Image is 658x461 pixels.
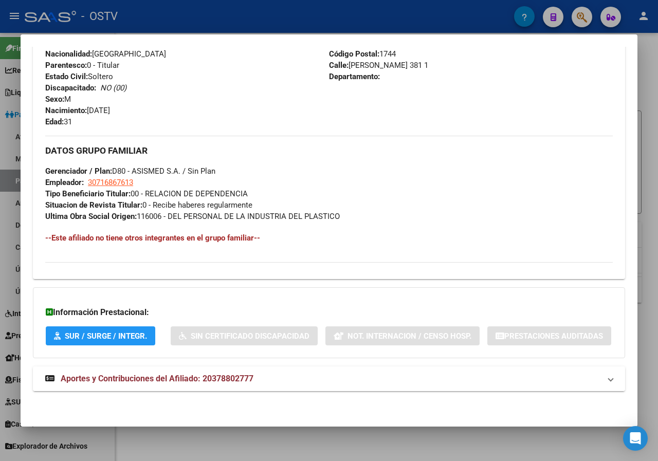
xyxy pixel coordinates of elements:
span: Aportes y Contribuciones del Afiliado: 20378802777 [61,374,253,383]
strong: Localidad: [329,38,364,47]
strong: Nacimiento: [45,106,87,115]
span: Sin Certificado Discapacidad [191,331,309,341]
h3: DATOS GRUPO FAMILIAR [45,145,613,156]
strong: Documento: [45,38,86,47]
mat-expansion-panel-header: Aportes y Contribuciones del Afiliado: 20378802777 [33,366,625,391]
strong: Nacionalidad: [45,49,92,59]
strong: Calle: [329,61,349,70]
i: NO (00) [100,83,126,93]
h3: Información Prestacional: [46,306,612,319]
strong: Edad: [45,117,64,126]
span: 0 - Titular [45,61,119,70]
button: SUR / SURGE / INTEGR. [46,326,155,345]
strong: Código Postal: [329,49,379,59]
span: SUR / SURGE / INTEGR. [65,331,147,341]
span: [GEOGRAPHIC_DATA] [45,49,166,59]
strong: Departamento: [329,72,380,81]
button: Prestaciones Auditadas [487,326,611,345]
strong: Situacion de Revista Titular: [45,200,142,210]
span: M [45,95,71,104]
span: 31 [45,117,72,126]
span: 00 - RELACION DE DEPENDENCIA [45,189,248,198]
span: DU - DOCUMENTO UNICO 37880277 [45,38,210,47]
strong: Tipo Beneficiario Titular: [45,189,131,198]
span: 30716867613 [88,178,133,187]
span: Soltero [45,72,113,81]
strong: Ultima Obra Social Origen: [45,212,137,221]
span: 1744 [329,49,396,59]
span: D80 - ASISMED S.A. / Sin Plan [45,167,215,176]
span: [PERSON_NAME] 381 1 [329,61,428,70]
span: 116006 - DEL PERSONAL DE LA INDUSTRIA DEL PLASTICO [45,212,340,221]
span: Not. Internacion / Censo Hosp. [348,331,471,341]
h4: --Este afiliado no tiene otros integrantes en el grupo familiar-- [45,232,613,244]
button: Sin Certificado Discapacidad [171,326,318,345]
strong: Gerenciador / Plan: [45,167,112,176]
strong: Estado Civil: [45,72,88,81]
button: Not. Internacion / Censo Hosp. [325,326,480,345]
div: Open Intercom Messenger [623,426,648,451]
strong: Parentesco: [45,61,87,70]
span: MORENO [329,38,396,47]
span: [DATE] [45,106,110,115]
strong: Empleador: [45,178,84,187]
strong: Discapacitado: [45,83,96,93]
span: 0 - Recibe haberes regularmente [45,200,252,210]
span: Prestaciones Auditadas [504,331,603,341]
strong: Sexo: [45,95,64,104]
